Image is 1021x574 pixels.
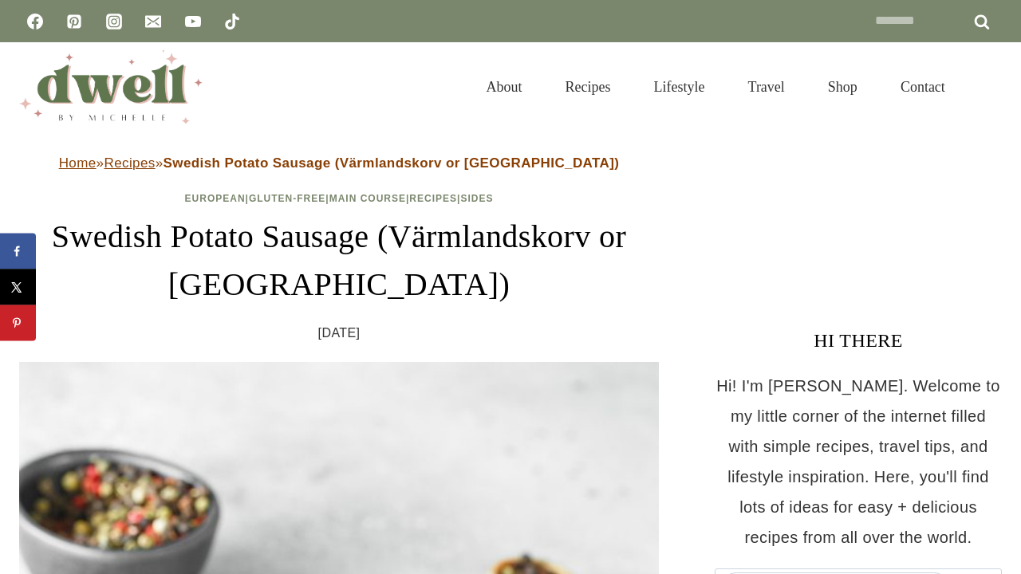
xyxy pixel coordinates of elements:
[19,213,659,309] h1: Swedish Potato Sausage (Värmlandskorv or [GEOGRAPHIC_DATA])
[177,6,209,37] a: YouTube
[318,321,361,345] time: [DATE]
[727,59,806,115] a: Travel
[59,155,97,171] a: Home
[806,59,879,115] a: Shop
[544,59,633,115] a: Recipes
[59,155,620,171] span: » »
[19,50,203,124] img: DWELL by michelle
[975,73,1002,100] button: View Search Form
[19,6,51,37] a: Facebook
[185,193,246,204] a: European
[465,59,967,115] nav: Primary Navigation
[633,59,727,115] a: Lifestyle
[185,193,494,204] span: | | | |
[715,326,1002,355] h3: HI THERE
[409,193,457,204] a: Recipes
[329,193,406,204] a: Main Course
[216,6,248,37] a: TikTok
[460,193,493,204] a: Sides
[465,59,544,115] a: About
[98,6,130,37] a: Instagram
[137,6,169,37] a: Email
[879,59,967,115] a: Contact
[715,371,1002,552] p: Hi! I'm [PERSON_NAME]. Welcome to my little corner of the internet filled with simple recipes, tr...
[58,6,90,37] a: Pinterest
[249,193,325,204] a: Gluten-Free
[104,155,155,171] a: Recipes
[164,155,620,171] strong: Swedish Potato Sausage (Värmlandskorv or [GEOGRAPHIC_DATA])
